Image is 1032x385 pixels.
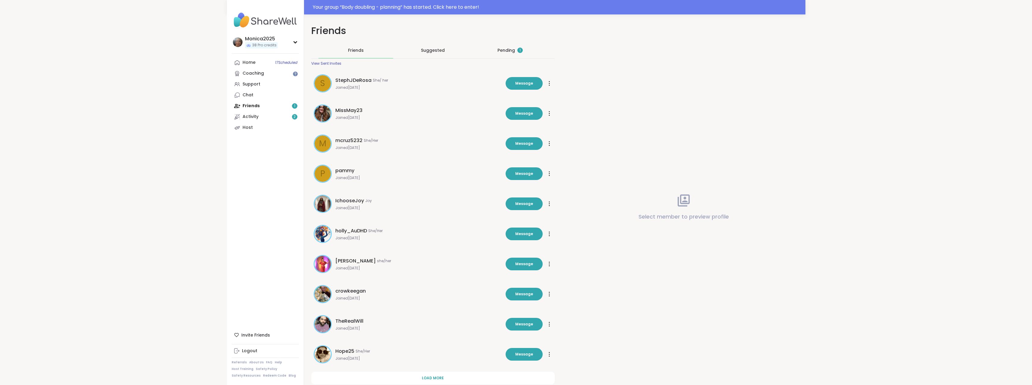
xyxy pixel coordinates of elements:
[335,227,367,234] span: holly_AuDHD
[515,291,533,297] span: Message
[315,105,331,122] img: MissMay23
[315,256,331,272] img: Lisa_LaCroix
[515,231,533,237] span: Message
[335,85,502,90] span: Joined [DATE]
[315,286,331,302] img: crowkeegan
[320,167,325,180] span: p
[256,367,277,371] a: Safety Policy
[232,111,299,122] a: Activity2
[335,287,366,295] span: crowkeegan
[356,349,370,354] span: She/Her
[249,360,264,365] a: About Us
[515,201,533,206] span: Message
[335,167,354,174] span: pammy
[233,37,243,47] img: Monica2025
[311,372,555,384] button: Load more
[293,71,298,76] iframe: Spotlight
[335,77,372,84] span: StephJDeRosa
[313,4,802,11] div: Your group “ Body doubling - planning ” has started. Click here to enter!
[515,261,533,267] span: Message
[266,360,272,365] a: FAQ
[335,257,376,265] span: [PERSON_NAME]
[515,141,533,146] span: Message
[232,122,299,133] a: Host
[506,197,543,210] button: Message
[373,78,388,83] span: She/ her
[515,171,533,176] span: Message
[232,57,299,68] a: Home17Scheduled
[320,77,325,90] span: S
[315,196,331,212] img: IchooseJoy
[315,316,331,332] img: TheRealWill
[243,60,256,66] div: Home
[232,68,299,79] a: Coaching
[232,374,261,378] a: Safety Resources
[232,79,299,90] a: Support
[506,288,543,300] button: Message
[293,114,296,120] span: 2
[335,197,364,204] span: IchooseJoy
[515,111,533,116] span: Message
[232,330,299,340] div: Invite Friends
[232,10,299,31] img: ShareWell Nav Logo
[335,318,363,325] span: TheRealWill
[515,321,533,327] span: Message
[365,198,372,203] span: Joy
[506,318,543,331] button: Message
[243,114,259,120] div: Activity
[311,24,555,38] h1: Friends
[232,346,299,356] a: Logout
[515,352,533,357] span: Message
[242,348,257,354] div: Logout
[319,137,326,150] span: m
[506,77,543,90] button: Message
[506,167,543,180] button: Message
[335,236,502,241] span: Joined [DATE]
[506,348,543,361] button: Message
[335,137,362,144] span: mcruz5232
[335,348,354,355] span: Hope25
[243,92,253,98] div: Chat
[506,258,543,270] button: Message
[335,296,502,301] span: Joined [DATE]
[497,47,523,53] div: Pending
[519,48,521,53] span: 1
[335,266,502,271] span: Joined [DATE]
[335,145,502,150] span: Joined [DATE]
[243,70,264,76] div: Coaching
[421,47,445,53] span: Suggested
[245,36,278,42] div: Monica2025
[335,175,502,180] span: Joined [DATE]
[638,213,729,221] p: Select member to preview profile
[368,228,383,233] span: She/Her
[275,360,282,365] a: Help
[315,346,331,362] img: Hope25
[335,326,502,331] span: Joined [DATE]
[315,226,331,242] img: holly_AuDHD
[311,61,341,66] div: View Sent Invites
[377,259,391,263] span: she/her
[289,374,296,378] a: Blog
[243,125,253,131] div: Host
[232,90,299,101] a: Chat
[335,115,502,120] span: Joined [DATE]
[232,367,253,371] a: Host Training
[335,206,502,210] span: Joined [DATE]
[364,138,378,143] span: She/Her
[232,360,247,365] a: Referrals
[422,375,444,381] span: Load more
[335,356,502,361] span: Joined [DATE]
[275,60,297,65] span: 17 Scheduled
[506,137,543,150] button: Message
[263,374,286,378] a: Redeem Code
[506,228,543,240] button: Message
[252,43,277,48] span: 38 Pro credits
[515,81,533,86] span: Message
[348,47,364,53] span: Friends
[335,107,362,114] span: MissMay23
[243,81,260,87] div: Support
[506,107,543,120] button: Message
